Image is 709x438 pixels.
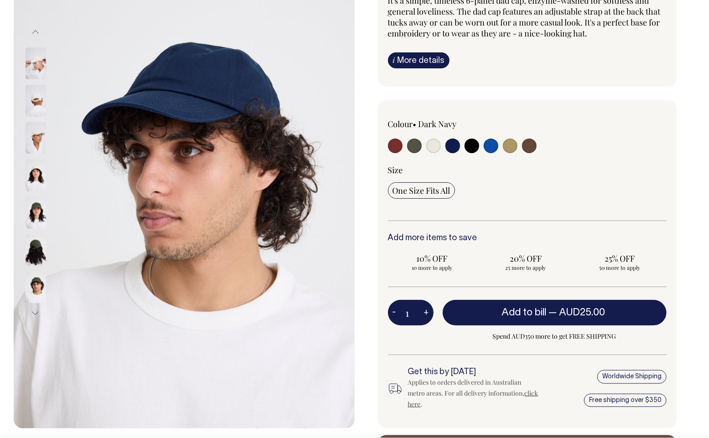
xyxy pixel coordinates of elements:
label: Dark Navy [419,119,457,129]
input: 20% OFF 25 more to apply [481,250,570,274]
input: 10% OFF 10 more to apply [388,250,476,274]
img: natural [26,85,46,117]
img: olive [26,234,46,266]
img: olive [26,197,46,229]
span: Spend AUD350 more to get FREE SHIPPING [443,331,667,342]
div: Size [388,165,667,175]
img: natural [26,122,46,154]
span: Add to bill [502,308,546,317]
button: Previous [29,22,42,42]
span: AUD25.00 [559,308,605,317]
h6: Add more items to save [388,234,667,243]
span: 25 more to apply [486,264,565,271]
span: One Size Fits All [393,185,450,196]
button: + [419,304,434,322]
img: natural [26,160,46,191]
span: • [413,119,417,129]
h6: Get this by [DATE] [408,368,540,377]
span: — [549,308,607,317]
span: 20% OFF [486,253,565,264]
span: 10 more to apply [393,264,472,271]
a: click here [408,389,538,408]
img: olive [26,272,46,304]
button: Add to bill —AUD25.00 [443,300,667,325]
input: One Size Fits All [388,182,455,199]
button: - [388,304,401,322]
span: 10% OFF [393,253,472,264]
input: 25% OFF 50 more to apply [575,250,664,274]
span: 25% OFF [580,253,659,264]
div: Applies to orders delivered in Australian metro areas. For all delivery information, . [408,377,540,410]
a: iMore details [388,52,450,68]
button: Next [29,303,42,324]
span: 50 more to apply [580,264,659,271]
img: natural [26,47,46,79]
span: i [393,55,395,65]
div: Colour [388,119,500,129]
